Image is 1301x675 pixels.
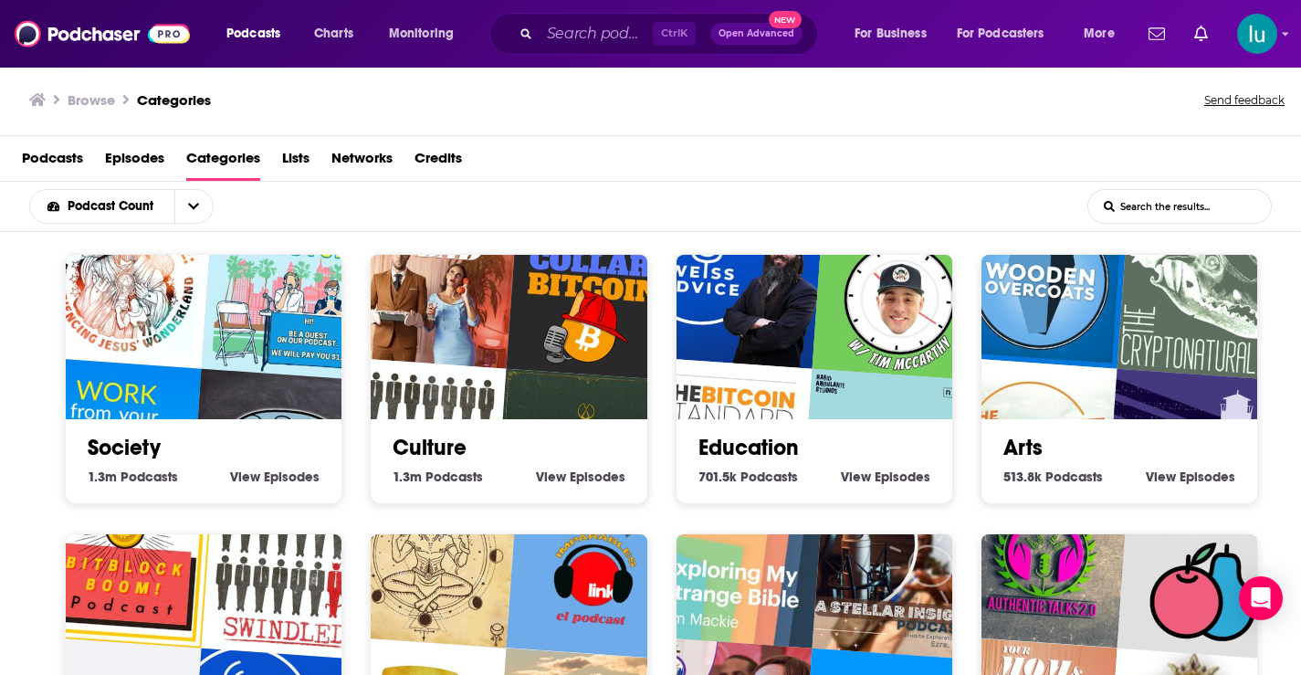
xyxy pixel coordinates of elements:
[389,21,454,47] span: Monitoring
[68,200,160,213] span: Podcast Count
[1045,469,1103,485] span: Podcasts
[1003,469,1103,485] a: 513.8k Arts Podcasts
[88,434,161,461] a: Society
[570,469,625,485] span: Episodes
[22,143,83,181] a: Podcasts
[957,21,1044,47] span: For Podcasters
[105,143,164,181] span: Episodes
[945,19,1071,48] button: open menu
[88,469,178,485] a: 1.3m Society Podcasts
[174,190,213,223] button: open menu
[1117,204,1294,381] img: The Cryptonaturalist
[341,472,519,649] img: Caminhos Do Paganismo
[376,19,477,48] button: open menu
[393,469,422,485] span: 1.3m
[186,143,260,181] a: Categories
[952,472,1129,649] img: Authentic Talks 2.0 with Shanta
[121,469,178,485] span: Podcasts
[1071,19,1138,48] button: open menu
[88,469,117,485] span: 1.3m
[1187,18,1215,49] a: Show notifications dropdown
[68,91,115,109] h3: Browse
[37,472,214,649] img: The BitBlockBoom Bitcoin Podcast
[1237,14,1277,54] span: Logged in as lusodano
[769,11,802,28] span: New
[1237,14,1277,54] img: User Profile
[15,16,190,51] img: Podchaser - Follow, Share and Rate Podcasts
[214,19,304,48] button: open menu
[1237,14,1277,54] button: Show profile menu
[1117,483,1294,660] img: Maintenance Phase
[264,469,320,485] span: Episodes
[314,21,353,47] span: Charts
[653,22,696,46] span: Ctrl K
[202,483,379,660] img: Swindled
[331,143,393,181] a: Networks
[1003,469,1042,485] span: 513.8k
[507,13,835,55] div: Search podcasts, credits, & more...
[698,434,799,461] a: Education
[841,469,871,485] span: View
[37,192,214,369] img: Eat Me Drink Me Podcast
[710,23,803,45] button: Open AdvancedNew
[952,192,1129,369] img: Wooden Overcoats
[740,469,798,485] span: Podcasts
[698,469,798,485] a: 701.5k Education Podcasts
[646,472,824,649] img: Exploring My Strange Bible
[137,91,211,109] a: Categories
[1180,469,1235,485] span: Episodes
[507,483,684,660] img: Imparables el Podcast
[282,143,310,181] a: Lists
[1239,576,1283,620] div: Open Intercom Messenger
[1003,434,1043,461] a: Arts
[540,19,653,48] input: Search podcasts, credits, & more...
[230,469,260,485] span: View
[425,469,483,485] span: Podcasts
[698,469,737,485] span: 701.5k
[302,19,364,48] a: Charts
[226,21,280,47] span: Podcasts
[1084,21,1115,47] span: More
[230,469,320,485] a: View Society Episodes
[393,434,467,461] a: Culture
[812,483,989,660] img: A Stellar Insight
[1141,18,1172,49] a: Show notifications dropdown
[875,469,930,485] span: Episodes
[842,19,950,48] button: open menu
[393,469,483,485] a: 1.3m Culture Podcasts
[719,29,794,38] span: Open Advanced
[202,204,379,381] img: Podcast But Outside
[1199,88,1290,113] button: Send feedback
[841,469,930,485] a: View Education Episodes
[855,21,927,47] span: For Business
[414,143,462,181] a: Credits
[812,204,989,381] img: 20TIMinutes: A Mental Health Podcast
[341,192,519,369] img: Your Mom & Dad
[507,204,684,381] img: Blue Collar Bitcoin
[1146,469,1176,485] span: View
[30,200,174,213] button: open menu
[646,192,824,369] img: Weiss Advice
[536,469,566,485] span: View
